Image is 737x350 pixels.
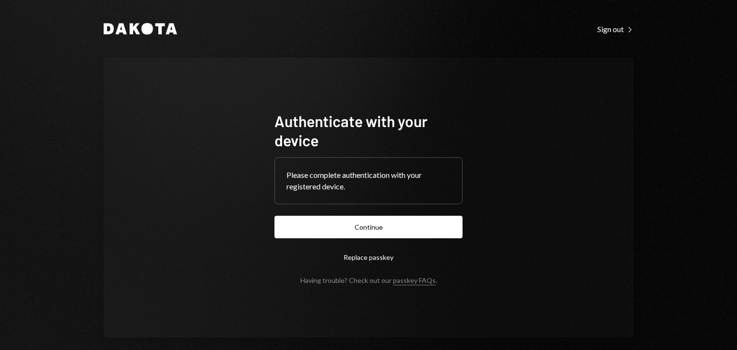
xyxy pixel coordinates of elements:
[286,169,451,192] div: Please complete authentication with your registered device.
[274,246,463,268] button: Replace passkey
[274,111,463,150] h1: Authenticate with your device
[274,216,463,238] button: Continue
[597,23,633,34] a: Sign out
[393,276,436,285] a: passkey FAQs
[300,276,437,284] div: Having trouble? Check out our .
